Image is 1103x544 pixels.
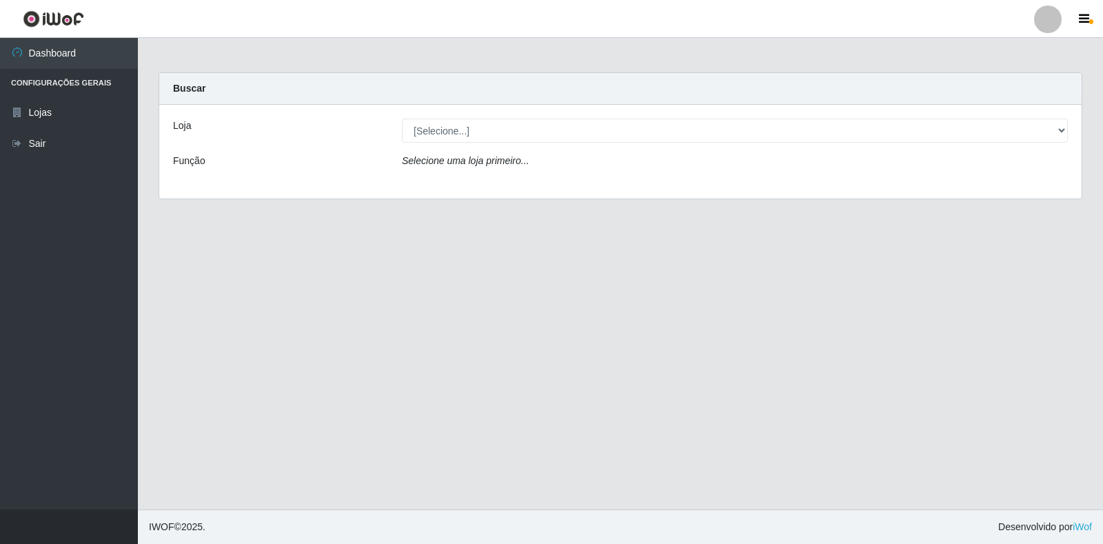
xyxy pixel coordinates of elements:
img: CoreUI Logo [23,10,84,28]
span: Desenvolvido por [998,520,1092,534]
label: Função [173,154,205,168]
span: IWOF [149,521,174,532]
a: iWof [1073,521,1092,532]
i: Selecione uma loja primeiro... [402,155,529,166]
span: © 2025 . [149,520,205,534]
strong: Buscar [173,83,205,94]
label: Loja [173,119,191,133]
